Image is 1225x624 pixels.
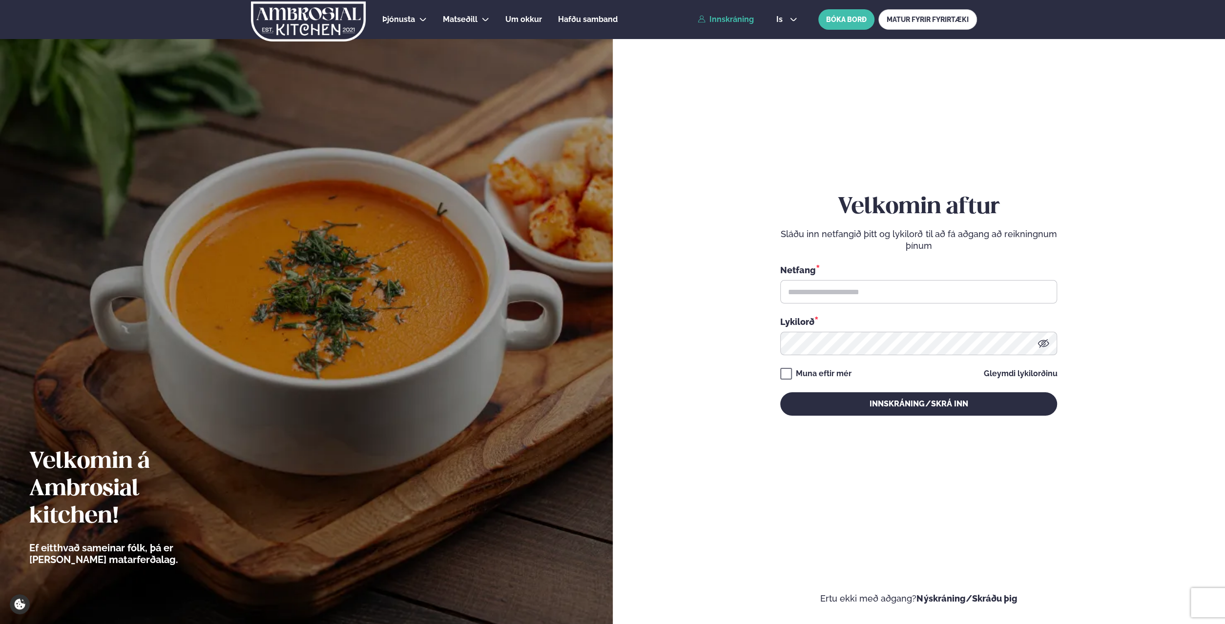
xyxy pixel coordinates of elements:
[983,370,1057,378] a: Gleymdi lykilorðinu
[780,228,1057,252] p: Sláðu inn netfangið þitt og lykilorð til að fá aðgang að reikningnum þínum
[768,16,805,23] button: is
[10,594,30,614] a: Cookie settings
[642,593,1196,604] p: Ertu ekki með aðgang?
[780,194,1057,221] h2: Velkomin aftur
[29,542,232,565] p: Ef eitthvað sameinar fólk, þá er [PERSON_NAME] matarferðalag.
[780,392,1057,416] button: Innskráning/Skrá inn
[443,14,478,25] a: Matseðill
[382,14,415,25] a: Þjónusta
[878,9,977,30] a: MATUR FYRIR FYRIRTÆKI
[558,14,618,25] a: Hafðu samband
[29,448,232,530] h2: Velkomin á Ambrosial kitchen!
[250,1,367,41] img: logo
[558,15,618,24] span: Hafðu samband
[916,593,1017,604] a: Nýskráning/Skráðu þig
[776,16,786,23] span: is
[382,15,415,24] span: Þjónusta
[505,14,542,25] a: Um okkur
[780,315,1057,328] div: Lykilorð
[780,263,1057,276] div: Netfang
[818,9,874,30] button: BÓKA BORÐ
[505,15,542,24] span: Um okkur
[698,15,754,24] a: Innskráning
[443,15,478,24] span: Matseðill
